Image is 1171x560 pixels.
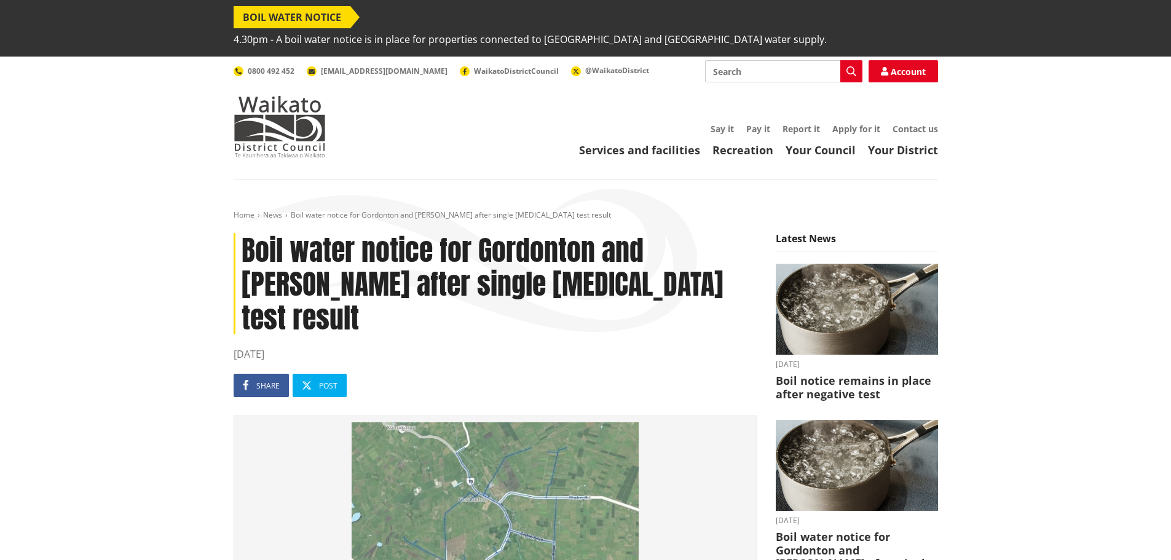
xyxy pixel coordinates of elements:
[234,210,938,221] nav: breadcrumb
[248,66,294,76] span: 0800 492 452
[786,143,856,157] a: Your Council
[256,381,280,391] span: Share
[321,66,448,76] span: [EMAIL_ADDRESS][DOMAIN_NAME]
[711,123,734,135] a: Say it
[868,143,938,157] a: Your District
[234,210,254,220] a: Home
[869,60,938,82] a: Account
[474,66,559,76] span: WaikatoDistrictCouncil
[234,374,289,397] a: Share
[571,65,649,76] a: @WaikatoDistrict
[746,123,770,135] a: Pay it
[293,374,347,397] a: Post
[585,65,649,76] span: @WaikatoDistrict
[712,143,773,157] a: Recreation
[234,96,326,157] img: Waikato District Council - Te Kaunihera aa Takiwaa o Waikato
[234,28,827,50] span: 4.30pm - A boil water notice is in place for properties connected to [GEOGRAPHIC_DATA] and [GEOGR...
[234,66,294,76] a: 0800 492 452
[319,381,337,391] span: Post
[234,233,757,335] h1: Boil water notice for Gordonton and [PERSON_NAME] after single [MEDICAL_DATA] test result
[234,347,757,361] time: [DATE]
[263,210,282,220] a: News
[783,123,820,135] a: Report it
[832,123,880,135] a: Apply for it
[579,143,700,157] a: Services and facilities
[776,517,938,524] time: [DATE]
[705,60,862,82] input: Search input
[776,420,938,511] img: boil water notice
[291,210,611,220] span: Boil water notice for Gordonton and [PERSON_NAME] after single [MEDICAL_DATA] test result
[776,264,938,401] a: boil water notice gordonton puketaha [DATE] Boil notice remains in place after negative test
[776,264,938,355] img: boil water notice
[776,233,938,251] h5: Latest News
[893,123,938,135] a: Contact us
[776,374,938,401] h3: Boil notice remains in place after negative test
[307,66,448,76] a: [EMAIL_ADDRESS][DOMAIN_NAME]
[460,66,559,76] a: WaikatoDistrictCouncil
[234,6,350,28] span: BOIL WATER NOTICE
[776,361,938,368] time: [DATE]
